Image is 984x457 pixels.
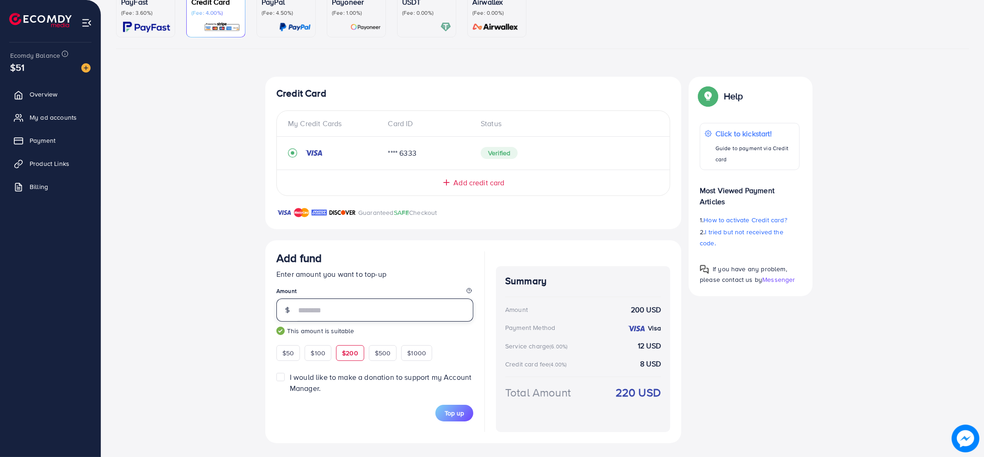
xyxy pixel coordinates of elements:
[472,9,521,17] p: (Fee: 0.00%)
[282,348,294,358] span: $50
[350,22,381,32] img: card
[440,22,451,32] img: card
[505,305,528,314] div: Amount
[700,265,709,274] img: Popup guide
[332,9,381,17] p: (Fee: 1.00%)
[329,207,356,218] img: brand
[30,159,69,168] span: Product Links
[505,384,571,401] div: Total Amount
[505,323,555,332] div: Payment Method
[276,287,473,299] legend: Amount
[10,51,60,60] span: Ecomdy Balance
[358,207,437,218] p: Guaranteed Checkout
[640,359,661,369] strong: 8 USD
[700,227,783,248] span: I tried but not received the code.
[312,207,327,218] img: brand
[123,22,170,32] img: card
[700,88,716,104] img: Popup guide
[276,88,670,99] h4: Credit Card
[191,9,240,17] p: (Fee: 4.00%)
[648,323,661,333] strong: Visa
[7,154,94,173] a: Product Links
[276,326,473,335] small: This amount is suitable
[7,177,94,196] a: Billing
[276,327,285,335] img: guide
[10,61,24,74] span: $51
[121,9,170,17] p: (Fee: 3.60%)
[473,118,659,129] div: Status
[30,136,55,145] span: Payment
[290,372,471,393] span: I would like to make a donation to support my Account Manager.
[305,149,323,157] img: credit
[30,113,77,122] span: My ad accounts
[550,343,568,350] small: (6.00%)
[30,90,57,99] span: Overview
[700,264,787,284] span: If you have any problem, please contact us by
[30,182,48,191] span: Billing
[700,226,800,249] p: 2.
[700,177,800,207] p: Most Viewed Payment Articles
[724,91,743,102] p: Help
[204,22,240,32] img: card
[381,118,474,129] div: Card ID
[7,85,94,104] a: Overview
[952,425,979,452] img: image
[453,177,504,188] span: Add credit card
[294,207,309,218] img: brand
[762,275,795,284] span: Messenger
[470,22,521,32] img: card
[7,108,94,127] a: My ad accounts
[81,18,92,28] img: menu
[481,147,518,159] span: Verified
[276,251,322,265] h3: Add fund
[505,275,661,287] h4: Summary
[279,22,311,32] img: card
[638,341,661,351] strong: 12 USD
[276,207,292,218] img: brand
[627,325,646,332] img: credit
[262,9,311,17] p: (Fee: 4.50%)
[435,405,473,421] button: Top up
[549,361,567,368] small: (4.00%)
[703,215,787,225] span: How to activate Credit card?
[505,360,570,369] div: Credit card fee
[445,408,464,418] span: Top up
[715,128,795,139] p: Click to kickstart!
[311,348,325,358] span: $100
[394,208,409,217] span: SAFE
[407,348,426,358] span: $1000
[631,305,661,315] strong: 200 USD
[7,131,94,150] a: Payment
[715,143,795,165] p: Guide to payment via Credit card
[700,214,800,225] p: 1.
[276,268,473,280] p: Enter amount you want to top-up
[288,118,381,129] div: My Credit Cards
[342,348,358,358] span: $200
[9,13,72,27] img: logo
[402,9,451,17] p: (Fee: 0.00%)
[288,148,297,158] svg: record circle
[81,63,91,73] img: image
[505,341,570,351] div: Service charge
[616,384,661,401] strong: 220 USD
[375,348,391,358] span: $500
